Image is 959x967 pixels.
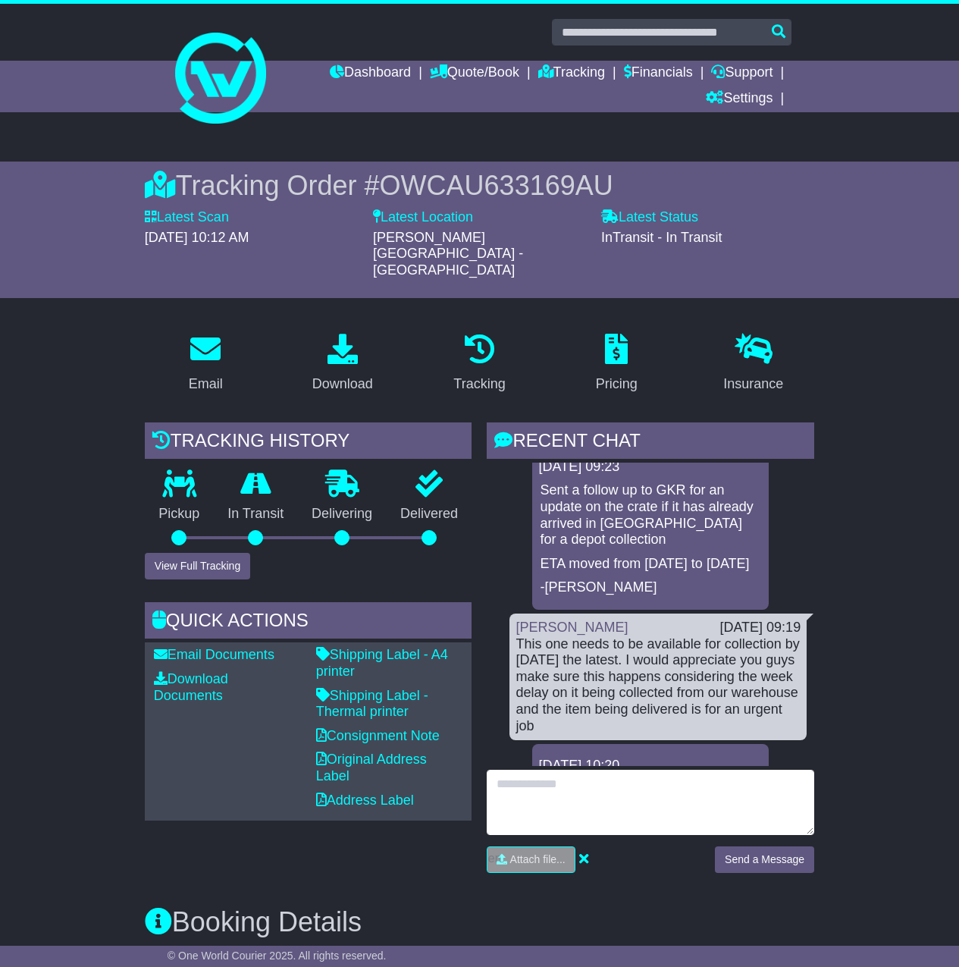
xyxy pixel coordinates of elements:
a: Quote/Book [430,61,519,86]
span: InTransit - In Transit [601,230,722,245]
label: Latest Scan [145,209,229,226]
a: Email Documents [154,647,274,662]
div: Tracking [453,374,505,394]
a: Tracking [538,61,605,86]
div: Insurance [723,374,783,394]
a: Download [302,328,383,400]
div: Download [312,374,373,394]
div: Email [189,374,223,394]
p: Sent a follow up to GKR for an update on the crate if it has already arrived in [GEOGRAPHIC_DATA]... [540,482,761,548]
p: Pickup [145,506,214,523]
a: Shipping Label - Thermal printer [316,688,428,720]
a: Settings [706,86,773,112]
button: View Full Tracking [145,553,250,579]
div: Tracking Order # [145,169,814,202]
a: Address Label [316,793,414,808]
div: Quick Actions [145,602,472,643]
p: Delivering [298,506,387,523]
span: OWCAU633169AU [380,170,613,201]
a: Tracking [443,328,515,400]
a: Financials [624,61,693,86]
div: Pricing [596,374,638,394]
div: This one needs to be available for collection by [DATE] the latest. I would appreciate you guys m... [516,636,801,735]
span: © One World Courier 2025. All rights reserved. [168,950,387,962]
p: ETA moved from [DATE] to [DATE] [540,556,761,573]
a: Insurance [713,328,793,400]
a: Email [179,328,233,400]
span: [PERSON_NAME] [GEOGRAPHIC_DATA] - [GEOGRAPHIC_DATA] [373,230,523,278]
div: RECENT CHAT [487,422,814,463]
div: [DATE] 09:19 [719,620,801,636]
button: Send a Message [715,846,814,873]
div: [DATE] 09:23 [538,459,763,476]
a: Shipping Label - A4 printer [316,647,448,679]
div: Tracking history [145,422,472,463]
span: [DATE] 10:12 AM [145,230,249,245]
p: -[PERSON_NAME] [540,579,761,596]
a: Pricing [586,328,647,400]
p: In Transit [214,506,298,523]
a: Original Address Label [316,752,427,783]
label: Latest Status [601,209,698,226]
a: Support [711,61,773,86]
div: [DATE] 10:20 [538,758,763,774]
a: Download Documents [154,671,228,703]
h3: Booking Details [145,907,814,937]
a: Dashboard [330,61,411,86]
p: Delivered [387,506,472,523]
label: Latest Location [373,209,473,226]
a: [PERSON_NAME] [516,620,628,635]
a: Consignment Note [316,728,440,743]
